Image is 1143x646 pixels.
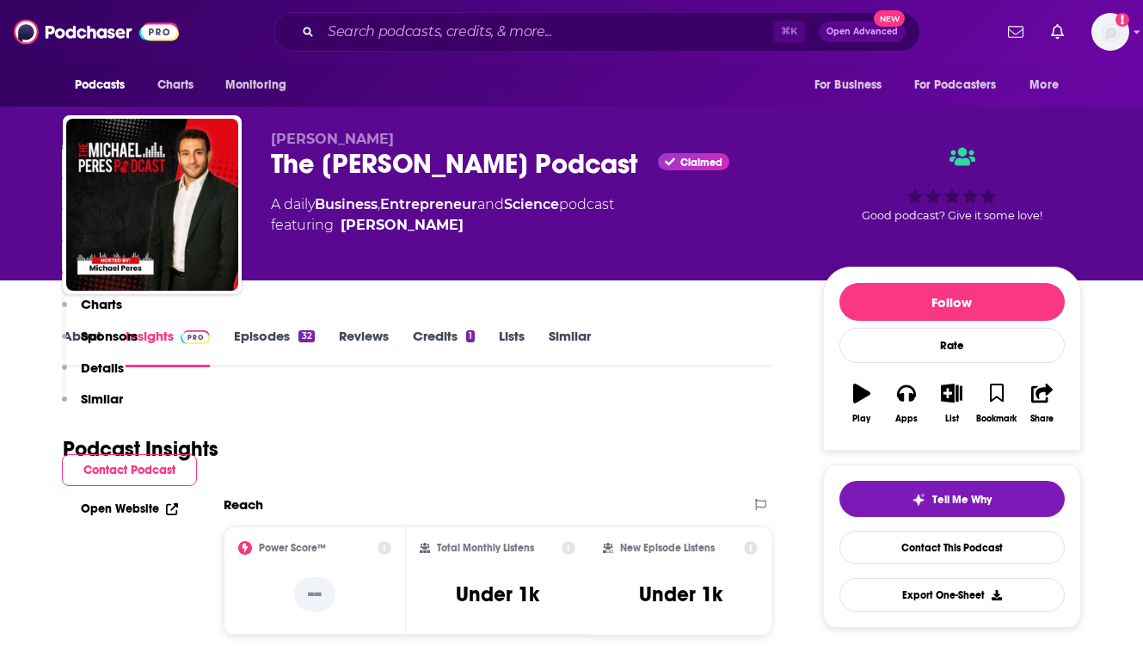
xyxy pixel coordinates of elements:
[146,69,205,102] a: Charts
[680,158,722,167] span: Claimed
[339,328,389,367] a: Reviews
[66,119,238,291] img: The Michael Peres Podcast
[341,215,464,236] div: [PERSON_NAME]
[234,328,314,367] a: Episodes32
[1017,69,1080,102] button: open menu
[884,372,929,434] button: Apps
[14,15,179,48] img: Podchaser - Follow, Share and Rate Podcasts
[466,330,475,342] div: 1
[839,481,1065,517] button: tell me why sparkleTell Me Why
[413,328,475,367] a: Credits1
[321,18,773,46] input: Search podcasts, credits, & more...
[81,391,123,407] p: Similar
[456,581,539,607] h3: Under 1k
[895,414,918,424] div: Apps
[224,496,263,513] h2: Reach
[271,194,614,236] div: A daily podcast
[273,12,920,52] div: Search podcasts, credits, & more...
[63,69,148,102] button: open menu
[271,215,614,236] span: featuring
[773,21,805,43] span: ⌘ K
[852,414,870,424] div: Play
[839,328,1065,363] div: Rate
[839,578,1065,612] button: Export One-Sheet
[823,131,1081,237] div: Good podcast? Give it some love!
[1115,13,1129,27] svg: Add a profile image
[1030,414,1054,424] div: Share
[225,73,286,97] span: Monitoring
[75,73,126,97] span: Podcasts
[839,283,1065,321] button: Follow
[814,73,882,97] span: For Business
[827,28,898,36] span: Open Advanced
[1029,73,1059,97] span: More
[1019,372,1064,434] button: Share
[862,209,1042,222] span: Good podcast? Give it some love!
[157,73,194,97] span: Charts
[1091,13,1129,51] span: Logged in as HughE
[81,360,124,376] p: Details
[437,542,534,554] h2: Total Monthly Listens
[802,69,904,102] button: open menu
[259,542,326,554] h2: Power Score™
[839,372,884,434] button: Play
[213,69,309,102] button: open menu
[62,454,197,486] button: Contact Podcast
[974,372,1019,434] button: Bookmark
[932,493,992,507] span: Tell Me Why
[1044,17,1071,46] a: Show notifications dropdown
[1001,17,1030,46] a: Show notifications dropdown
[62,360,124,391] button: Details
[477,196,504,212] span: and
[378,196,380,212] span: ,
[1091,13,1129,51] button: Show profile menu
[874,10,905,27] span: New
[620,542,715,554] h2: New Episode Listens
[639,581,722,607] h3: Under 1k
[1091,13,1129,51] img: User Profile
[499,328,525,367] a: Lists
[271,131,394,147] span: [PERSON_NAME]
[62,391,123,422] button: Similar
[380,196,477,212] a: Entrepreneur
[976,414,1017,424] div: Bookmark
[62,328,138,360] button: Sponsors
[81,501,178,516] a: Open Website
[903,69,1022,102] button: open menu
[549,328,591,367] a: Similar
[945,414,959,424] div: List
[839,531,1065,564] a: Contact This Podcast
[912,493,925,507] img: tell me why sparkle
[929,372,974,434] button: List
[81,328,138,344] p: Sponsors
[298,330,314,342] div: 32
[504,196,559,212] a: Science
[914,73,997,97] span: For Podcasters
[315,196,378,212] a: Business
[819,22,906,42] button: Open AdvancedNew
[294,577,335,612] p: --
